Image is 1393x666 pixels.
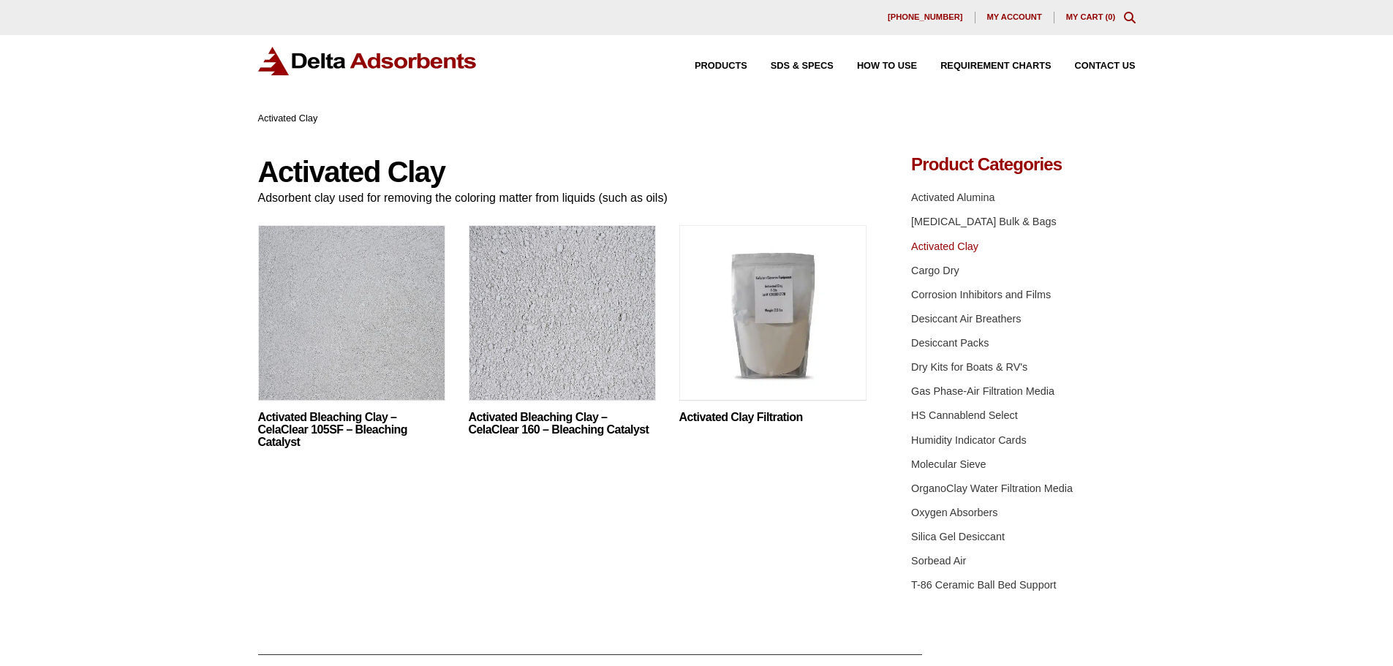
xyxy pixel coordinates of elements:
h4: Product Categories [911,156,1135,173]
a: HS Cannablend Select [911,409,1018,421]
a: [MEDICAL_DATA] Bulk & Bags [911,216,1057,227]
a: Products [671,61,747,71]
span: SDS & SPECS [771,61,834,71]
span: Activated Clay [258,113,318,124]
a: Activated Clay [911,241,978,252]
a: Cargo Dry [911,265,959,276]
span: Products [695,61,747,71]
a: OrganoClay Water Filtration Media [911,483,1073,494]
a: Corrosion Inhibitors and Films [911,289,1051,300]
img: Bleaching Clay [469,225,656,408]
div: Toggle Modal Content [1124,12,1136,23]
span: My account [987,13,1042,21]
a: My account [975,12,1054,23]
a: Contact Us [1052,61,1136,71]
a: Requirement Charts [917,61,1051,71]
span: Contact Us [1075,61,1136,71]
span: Requirement Charts [940,61,1051,71]
a: Sorbead Air [911,555,966,567]
a: Desiccant Packs [911,337,989,349]
h1: Activated Clay [258,156,868,188]
a: T-86 Ceramic Ball Bed Support [911,579,1056,591]
a: Activated Bleaching Clay – CelaClear 160 – Bleaching Catalyst [469,412,656,436]
span: 0 [1108,12,1112,21]
a: Activated Clay Filtration [679,412,867,424]
a: [PHONE_NUMBER] [876,12,975,23]
a: Silica Gel Desiccant [911,531,1005,542]
a: Gas Phase-Air Filtration Media [911,385,1054,397]
a: How to Use [834,61,917,71]
a: Molecular Sieve [911,458,986,470]
span: [PHONE_NUMBER] [888,13,963,21]
span: How to Use [857,61,917,71]
img: Delta Adsorbents [258,47,477,75]
a: Activated Alumina [911,192,994,203]
a: Desiccant Air Breathers [911,313,1021,325]
a: Dry Kits for Boats & RV's [911,361,1027,373]
a: Activated Bleaching Clay – CelaClear 105SF – Bleaching Catalyst [258,412,445,448]
p: Adsorbent clay used for removing the coloring matter from liquids (such as oils) [258,188,868,208]
a: Humidity Indicator Cards [911,434,1027,446]
a: Oxygen Absorbers [911,507,997,518]
a: My Cart (0) [1066,12,1116,21]
a: SDS & SPECS [747,61,834,71]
